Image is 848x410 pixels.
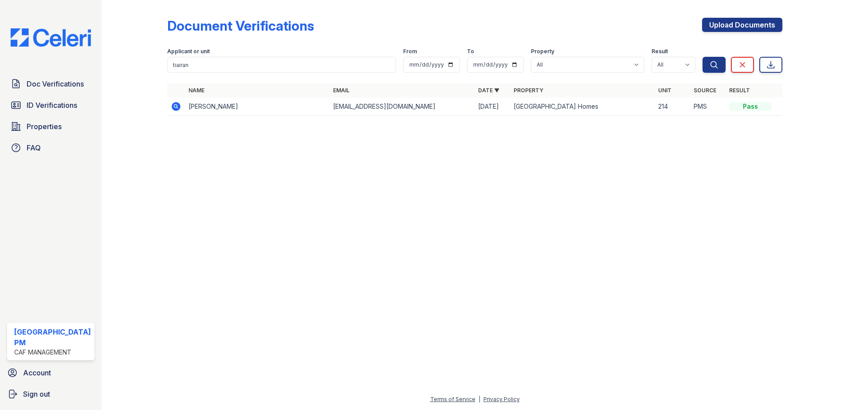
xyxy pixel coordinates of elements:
a: Properties [7,118,94,135]
td: [DATE] [475,98,510,116]
td: [PERSON_NAME] [185,98,330,116]
a: Email [333,87,349,94]
div: [GEOGRAPHIC_DATA] PM [14,327,91,348]
span: Doc Verifications [27,79,84,89]
span: Sign out [23,389,50,399]
a: Privacy Policy [483,396,520,402]
a: Doc Verifications [7,75,94,93]
a: Unit [658,87,671,94]
label: Applicant or unit [167,48,210,55]
a: Upload Documents [702,18,782,32]
a: Terms of Service [430,396,475,402]
div: Pass [729,102,772,111]
a: Account [4,364,98,382]
div: CAF Management [14,348,91,357]
td: 214 [655,98,690,116]
label: From [403,48,417,55]
span: Account [23,367,51,378]
a: FAQ [7,139,94,157]
div: | [479,396,480,402]
a: Sign out [4,385,98,403]
a: Property [514,87,543,94]
label: To [467,48,474,55]
td: PMS [690,98,726,116]
span: ID Verifications [27,100,77,110]
td: [GEOGRAPHIC_DATA] Homes [510,98,655,116]
div: Document Verifications [167,18,314,34]
a: Source [694,87,716,94]
label: Result [652,48,668,55]
img: CE_Logo_Blue-a8612792a0a2168367f1c8372b55b34899dd931a85d93a1a3d3e32e68fde9ad4.png [4,28,98,47]
span: FAQ [27,142,41,153]
input: Search by name, email, or unit number [167,57,397,73]
span: Properties [27,121,62,132]
a: Result [729,87,750,94]
a: Date ▼ [478,87,499,94]
label: Property [531,48,554,55]
a: Name [188,87,204,94]
td: [EMAIL_ADDRESS][DOMAIN_NAME] [330,98,475,116]
a: ID Verifications [7,96,94,114]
